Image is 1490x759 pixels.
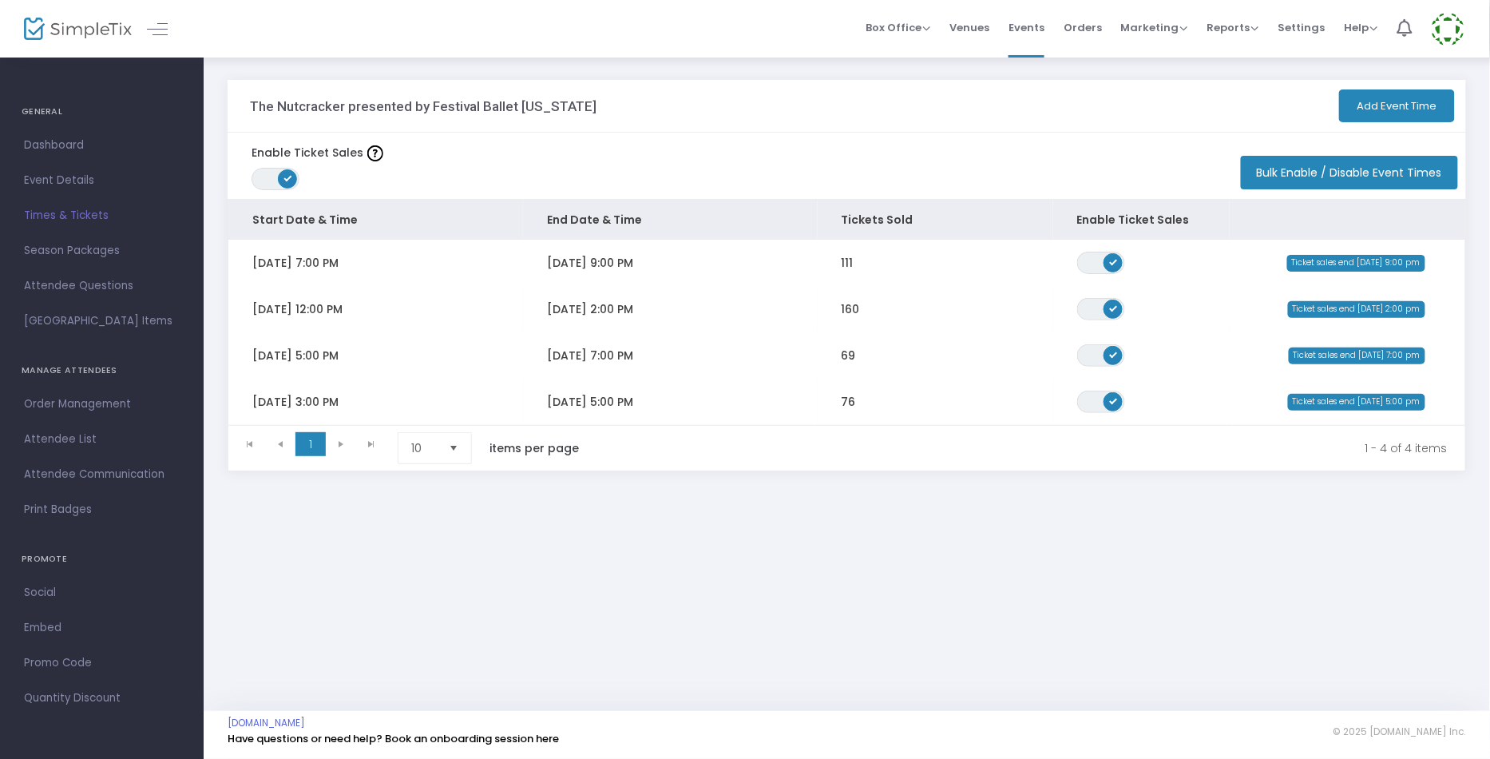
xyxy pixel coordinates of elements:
[24,170,180,191] span: Event Details
[284,174,292,182] span: ON
[842,301,860,317] span: 160
[295,432,326,456] span: Page 1
[411,440,436,456] span: 10
[523,200,818,240] th: End Date & Time
[228,717,305,729] a: [DOMAIN_NAME]
[1345,20,1378,35] span: Help
[842,348,856,364] span: 69
[547,394,633,410] span: [DATE] 5:00 PM
[24,240,180,261] span: Season Packages
[1287,255,1425,271] span: Ticket sales end [DATE] 9:00 pm
[866,20,930,35] span: Box Office
[24,688,180,709] span: Quantity Discount
[949,7,989,48] span: Venues
[24,311,180,332] span: [GEOGRAPHIC_DATA] Items
[24,464,180,485] span: Attendee Communication
[22,543,182,575] h4: PROMOTE
[252,255,339,271] span: [DATE] 7:00 PM
[251,98,597,114] h3: The Nutcracker presented by Festival Ballet [US_STATE]
[1009,7,1044,48] span: Events
[1288,394,1425,410] span: Ticket sales end [DATE] 5:00 pm
[1053,200,1230,240] th: Enable Ticket Sales
[1109,351,1117,359] span: ON
[1064,7,1102,48] span: Orders
[1289,348,1425,364] span: Ticket sales end [DATE] 7:00 pm
[1241,156,1458,189] button: Bulk Enable / Disable Event Times
[24,429,180,450] span: Attendee List
[24,582,180,603] span: Social
[24,618,180,638] span: Embed
[252,301,343,317] span: [DATE] 12:00 PM
[842,394,856,410] span: 76
[228,200,523,240] th: Start Date & Time
[489,440,579,456] label: items per page
[367,145,383,161] img: question-mark
[24,205,180,226] span: Times & Tickets
[1121,20,1188,35] span: Marketing
[1109,397,1117,405] span: ON
[818,200,1053,240] th: Tickets Sold
[1288,301,1425,317] span: Ticket sales end [DATE] 2:00 pm
[1278,7,1326,48] span: Settings
[252,145,383,161] label: Enable Ticket Sales
[22,355,182,387] h4: MANAGE ATTENDEES
[24,653,180,674] span: Promo Code
[252,348,339,364] span: [DATE] 5:00 PM
[547,301,633,317] span: [DATE] 2:00 PM
[612,432,1448,464] kendo-pager-info: 1 - 4 of 4 items
[24,276,180,296] span: Attendee Questions
[442,433,465,463] button: Select
[1109,304,1117,312] span: ON
[24,135,180,156] span: Dashboard
[1333,725,1466,738] span: © 2025 [DOMAIN_NAME] Inc.
[842,255,854,271] span: 111
[1339,89,1455,122] button: Add Event Time
[228,200,1465,425] div: Data table
[22,96,182,128] h4: GENERAL
[228,731,559,746] a: Have questions or need help? Book an onboarding session here
[24,499,180,520] span: Print Badges
[252,394,339,410] span: [DATE] 3:00 PM
[24,394,180,415] span: Order Management
[1109,258,1117,266] span: ON
[547,255,633,271] span: [DATE] 9:00 PM
[1207,20,1259,35] span: Reports
[547,348,633,364] span: [DATE] 7:00 PM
